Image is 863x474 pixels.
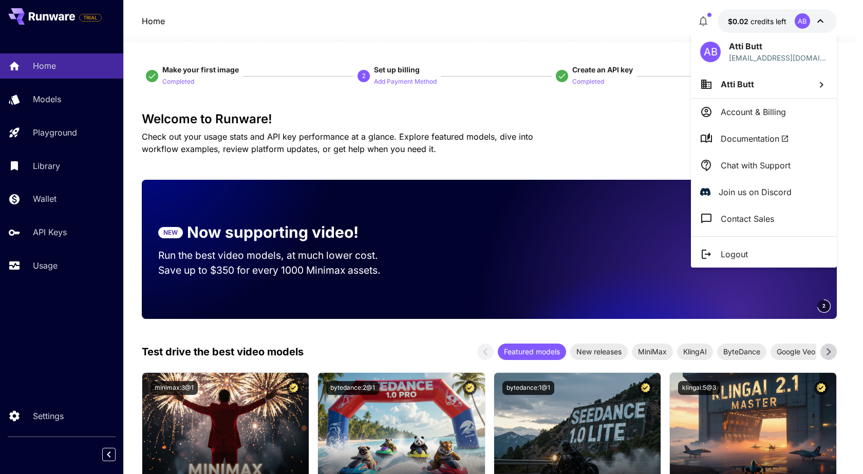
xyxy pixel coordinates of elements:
[721,159,791,172] p: Chat with Support
[721,132,789,145] span: Documentation
[721,79,754,89] span: Atti Butt
[721,106,786,118] p: Account & Billing
[700,42,721,62] div: AB
[721,248,748,260] p: Logout
[691,70,837,98] button: Atti Butt
[729,52,828,63] p: [EMAIL_ADDRESS][DOMAIN_NAME]
[719,186,792,198] p: Join us on Discord
[721,213,774,225] p: Contact Sales
[729,40,828,52] p: Atti Butt
[729,52,828,63] div: attibutt003@gmail.com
